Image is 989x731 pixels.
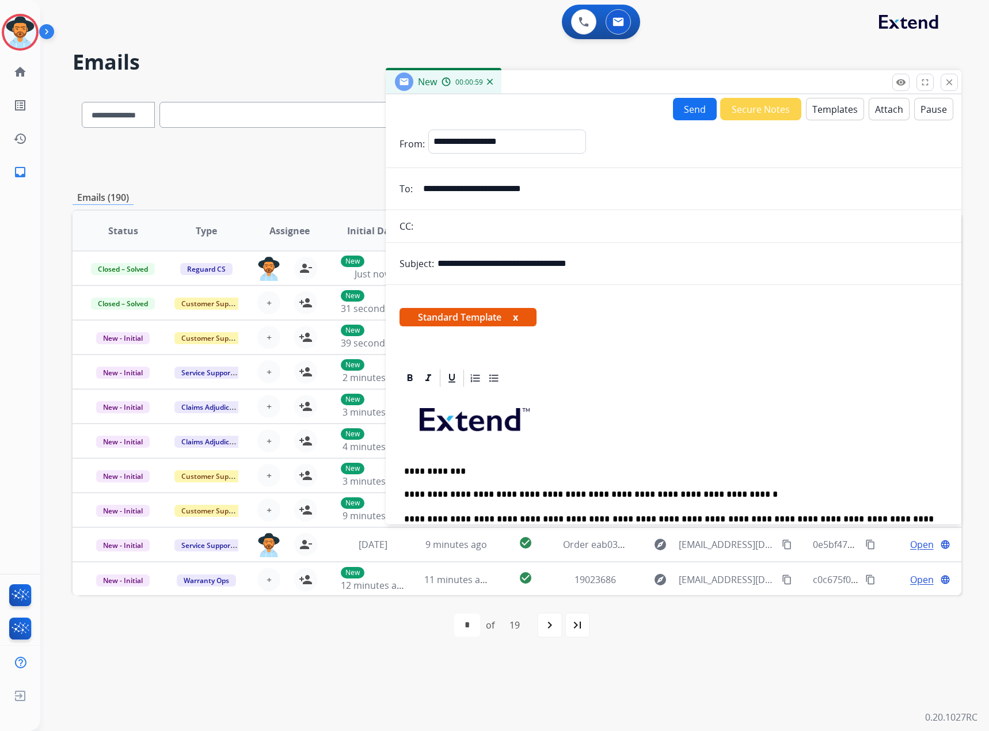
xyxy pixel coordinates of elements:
mat-icon: check_circle [519,536,532,550]
span: 12 minutes ago [341,579,408,592]
mat-icon: close [944,77,954,87]
mat-icon: person_add [299,330,313,344]
mat-icon: navigate_next [543,618,557,632]
span: Assignee [269,224,310,238]
p: From: [400,137,425,151]
mat-icon: explore [653,573,667,587]
span: [DATE] [359,538,387,551]
p: CC: [400,219,413,233]
mat-icon: remove_red_eye [896,77,906,87]
span: 31 seconds ago [341,302,408,315]
div: Italic [420,370,437,387]
span: Customer Support [174,332,249,344]
span: New - Initial [96,367,150,379]
span: New - Initial [96,574,150,587]
span: New - Initial [96,436,150,448]
mat-icon: inbox [13,165,27,179]
span: Open [910,538,934,551]
span: Customer Support [174,298,249,310]
span: 11 minutes ago [424,573,491,586]
mat-icon: content_copy [865,574,876,585]
span: 9 minutes ago [343,509,404,522]
span: Just now [355,268,391,280]
span: + [267,330,272,344]
button: + [257,291,280,314]
mat-icon: person_add [299,469,313,482]
span: + [267,365,272,379]
p: Emails (190) [73,191,134,205]
button: Attach [869,98,910,120]
span: 0e5bf47e-e170-4111-90bd-65fee9985015 [813,538,987,551]
mat-icon: person_add [299,434,313,448]
p: 0.20.1027RC [925,710,977,724]
mat-icon: person_remove [299,538,313,551]
mat-icon: person_add [299,399,313,413]
button: + [257,464,280,487]
p: New [341,394,364,405]
button: + [257,498,280,521]
p: New [341,325,364,336]
img: avatar [4,16,36,48]
span: 3 minutes ago [343,406,404,418]
span: + [267,573,272,587]
span: + [267,399,272,413]
span: Claims Adjudication [174,401,253,413]
span: Closed – Solved [91,298,155,310]
span: + [267,434,272,448]
span: + [267,296,272,310]
mat-icon: language [940,539,950,550]
mat-icon: explore [653,538,667,551]
mat-icon: content_copy [865,539,876,550]
span: [EMAIL_ADDRESS][DOMAIN_NAME] [679,573,776,587]
mat-icon: content_copy [782,539,792,550]
mat-icon: home [13,65,27,79]
p: New [341,290,364,302]
h2: Emails [73,51,961,74]
p: To: [400,182,413,196]
p: New [341,359,364,371]
span: 00:00:59 [455,78,483,87]
p: New [341,497,364,509]
img: agent-avatar [257,257,280,281]
span: New - Initial [96,505,150,517]
span: New - Initial [96,470,150,482]
span: Open [910,573,934,587]
mat-icon: last_page [570,618,584,632]
span: c0c675f0-9b15-4163-81cd-0cd048b42719 [813,573,988,586]
span: 3 minutes ago [343,475,404,488]
span: Order eab03c7a-3df9-49e6-8cd2-efb53adf68d1 [563,538,764,551]
mat-icon: language [940,574,950,585]
span: 4 minutes ago [343,440,404,453]
div: Bold [401,370,419,387]
button: Pause [914,98,953,120]
p: Subject: [400,257,434,271]
span: Reguard CS [180,263,233,275]
span: Type [196,224,217,238]
button: Send [673,98,717,120]
span: New - Initial [96,332,150,344]
mat-icon: check_circle [519,571,532,585]
mat-icon: person_add [299,573,313,587]
span: Claims Adjudication [174,436,253,448]
span: Standard Template [400,308,537,326]
button: + [257,568,280,591]
mat-icon: history [13,132,27,146]
button: + [257,326,280,349]
span: Service Support [174,367,240,379]
span: 19023686 [575,573,616,586]
span: Initial Date [347,224,399,238]
mat-icon: list_alt [13,98,27,112]
mat-icon: person_add [299,365,313,379]
span: Customer Support [174,505,249,517]
span: + [267,469,272,482]
button: + [257,360,280,383]
span: 2 minutes ago [343,371,404,384]
span: Customer Support [174,470,249,482]
span: Status [108,224,138,238]
p: New [341,567,364,578]
span: New - Initial [96,401,150,413]
div: 19 [500,614,529,637]
span: New [418,75,437,88]
button: + [257,395,280,418]
mat-icon: fullscreen [920,77,930,87]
